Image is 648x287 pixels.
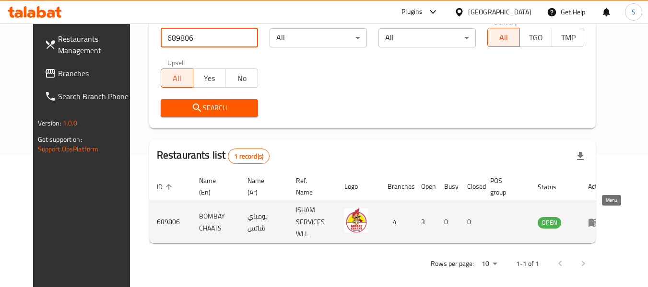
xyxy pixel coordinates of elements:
span: TMP [556,31,580,45]
th: Closed [459,172,483,201]
button: Search [161,99,258,117]
span: 1 record(s) [228,152,269,161]
button: All [487,28,520,47]
span: No [229,71,254,85]
a: Branches [37,62,141,85]
span: Version: [38,117,61,129]
span: All [492,31,516,45]
td: 0 [436,201,459,243]
div: Export file [569,145,592,168]
th: Logo [337,172,380,201]
span: All [165,71,189,85]
h2: Restaurants list [157,148,270,164]
td: 0 [459,201,483,243]
span: Search Branch Phone [58,91,134,102]
div: Rows per page: [478,257,501,271]
button: Yes [193,69,225,88]
p: 1-1 of 1 [516,258,539,270]
th: Branches [380,172,413,201]
a: Search Branch Phone [37,85,141,108]
button: All [161,69,193,88]
td: 4 [380,201,413,243]
a: Restaurants Management [37,27,141,62]
span: ID [157,181,175,193]
div: [GEOGRAPHIC_DATA] [468,7,531,17]
button: TGO [519,28,552,47]
div: OPEN [538,217,561,229]
span: Status [538,181,569,193]
span: OPEN [538,217,561,228]
span: Yes [197,71,222,85]
label: Upsell [167,59,185,66]
span: Restaurants Management [58,33,134,56]
p: Rows per page: [431,258,474,270]
th: Action [580,172,613,201]
td: ISHAM SERVICES WLL [288,201,337,243]
div: All [270,28,367,47]
img: BOMBAY CHAATS [344,208,368,232]
a: Support.OpsPlatform [38,143,99,155]
table: enhanced table [149,172,613,243]
span: Name (Ar) [247,175,277,198]
input: Search for restaurant name or ID.. [161,28,258,47]
span: Search [168,102,250,114]
td: 689806 [149,201,191,243]
th: Open [413,172,436,201]
label: Delivery [494,18,518,25]
span: Name (En) [199,175,228,198]
span: 1.0.0 [63,117,78,129]
button: No [225,69,258,88]
th: Busy [436,172,459,201]
button: TMP [552,28,584,47]
span: TGO [524,31,548,45]
div: All [378,28,476,47]
div: Plugins [401,6,423,18]
span: Get support on: [38,133,82,146]
span: Ref. Name [296,175,325,198]
td: BOMBAY CHAATS [191,201,240,243]
td: 3 [413,201,436,243]
span: Branches [58,68,134,79]
span: S [632,7,636,17]
td: بومباي شاتس [240,201,288,243]
span: POS group [490,175,518,198]
div: Total records count [228,149,270,164]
